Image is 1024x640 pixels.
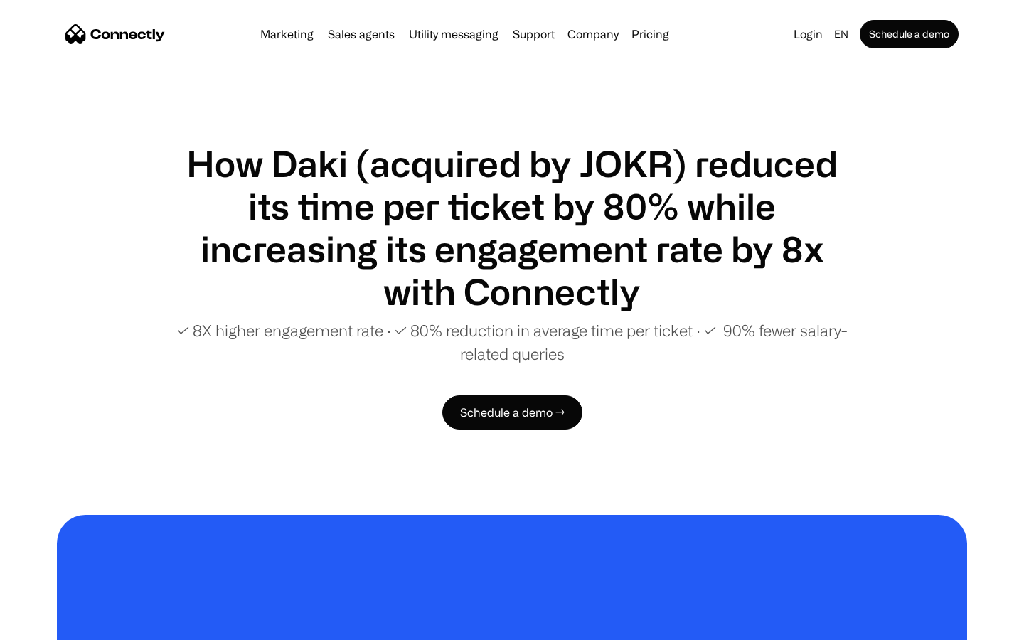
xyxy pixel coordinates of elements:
[403,28,504,40] a: Utility messaging
[171,319,853,366] p: ✓ 8X higher engagement rate ∙ ✓ 80% reduction in average time per ticket ∙ ✓ 90% fewer salary-rel...
[442,395,582,430] a: Schedule a demo →
[171,142,853,313] h1: How Daki (acquired by JOKR) reduced its time per ticket by 80% while increasing its engagement ra...
[626,28,675,40] a: Pricing
[788,24,828,44] a: Login
[567,24,619,44] div: Company
[834,24,848,44] div: en
[14,614,85,635] aside: Language selected: English
[255,28,319,40] a: Marketing
[322,28,400,40] a: Sales agents
[860,20,959,48] a: Schedule a demo
[28,615,85,635] ul: Language list
[507,28,560,40] a: Support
